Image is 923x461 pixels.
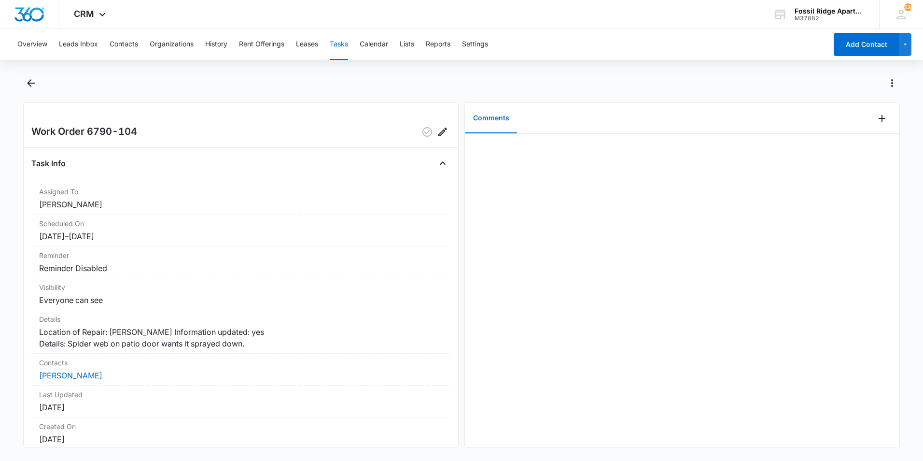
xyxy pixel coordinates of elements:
[330,29,348,60] button: Tasks
[39,230,443,242] dd: [DATE] – [DATE]
[465,103,517,133] button: Comments
[31,418,450,449] div: Created On[DATE]
[435,156,450,171] button: Close
[110,29,138,60] button: Contacts
[205,29,227,60] button: History
[39,199,443,210] dd: [PERSON_NAME]
[39,294,443,306] dd: Everyone can see
[239,29,284,60] button: Rent Offerings
[426,29,450,60] button: Reports
[435,124,450,140] button: Edit
[31,183,450,215] div: Assigned To[PERSON_NAME]
[795,15,865,22] div: account id
[39,326,443,349] dd: Location of Repair: [PERSON_NAME] Information updated: yes Details: Spider web on patio door want...
[31,278,450,310] div: VisibilityEveryone can see
[39,250,443,260] dt: Reminder
[795,7,865,15] div: account name
[59,29,98,60] button: Leads Inbox
[39,433,443,445] dd: [DATE]
[904,3,912,11] span: 139
[150,29,194,60] button: Organizations
[39,314,443,324] dt: Details
[462,29,488,60] button: Settings
[904,3,912,11] div: notifications count
[39,402,443,413] dd: [DATE]
[31,215,450,246] div: Scheduled On[DATE]–[DATE]
[74,9,94,19] span: CRM
[31,246,450,278] div: ReminderReminder Disabled
[834,33,899,56] button: Add Contact
[39,187,443,197] dt: Assigned To
[31,158,66,169] h4: Task Info
[39,358,443,368] dt: Contacts
[874,111,890,126] button: Add Comment
[296,29,318,60] button: Leases
[39,421,443,432] dt: Created On
[17,29,47,60] button: Overview
[39,218,443,229] dt: Scheduled On
[31,386,450,418] div: Last Updated[DATE]
[31,354,450,386] div: Contacts[PERSON_NAME]
[31,124,137,140] h2: Work Order 6790-104
[39,282,443,292] dt: Visibility
[884,75,900,91] button: Actions
[23,75,38,91] button: Back
[400,29,414,60] button: Lists
[360,29,388,60] button: Calendar
[39,371,102,380] a: [PERSON_NAME]
[39,262,443,274] dd: Reminder Disabled
[39,389,443,400] dt: Last Updated
[31,310,450,354] div: DetailsLocation of Repair: [PERSON_NAME] Information updated: yes Details: Spider web on patio do...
